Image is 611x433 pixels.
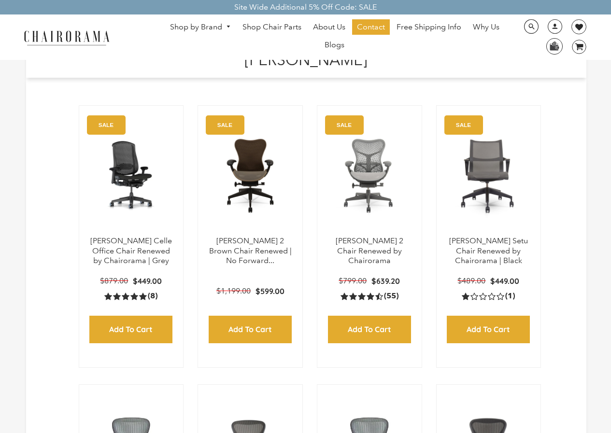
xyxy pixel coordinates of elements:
[547,39,562,53] img: WhatsApp_Image_2024-07-12_at_16.23.01.webp
[99,122,114,128] text: SALE
[18,29,115,46] img: chairorama
[339,276,367,285] span: $799.00
[505,291,515,301] span: (1)
[216,286,251,295] span: $1,199.00
[397,22,461,32] span: Free Shipping Info
[256,286,284,296] span: $599.00
[217,122,232,128] text: SALE
[90,236,172,265] a: [PERSON_NAME] Celle Office Chair Renewed by Chairorama | Grey
[446,115,531,236] img: Herman Miller Setu Chair Renewed by Chairorama | Black - chairorama
[165,20,236,35] a: Shop by Brand
[352,19,390,35] a: Contact
[208,115,293,236] a: Herman Miller Mirra 2 Brown Chair Renewed | No Forward Tilt | - chairorama Herman Miller Mirra 2 ...
[328,316,411,343] input: Add to Cart
[468,19,504,35] a: Why Us
[371,276,400,286] span: $639.20
[447,316,530,343] input: Add to Cart
[325,40,344,50] span: Blogs
[336,236,403,265] a: [PERSON_NAME] 2 Chair Renewed by Chairorama
[89,316,172,343] input: Add to Cart
[209,316,292,343] input: Add to Cart
[384,291,398,301] span: (55)
[357,22,385,32] span: Contact
[148,291,157,301] span: (8)
[490,276,519,286] span: $449.00
[337,122,352,128] text: SALE
[308,19,350,35] a: About Us
[449,236,528,265] a: [PERSON_NAME] Setu Chair Renewed by Chairorama | Black
[89,115,174,236] a: Herman Miller Celle Office Chair Renewed by Chairorama | Grey - chairorama Herman Miller Celle Of...
[209,236,292,265] a: [PERSON_NAME] 2 Brown Chair Renewed | No Forward...
[392,19,466,35] a: Free Shipping Info
[313,22,345,32] span: About Us
[104,291,157,301] a: 5.0 rating (8 votes)
[327,115,412,236] img: Herman Miller Mirra 2 Chair Renewed by Chairorama - chairorama
[327,115,412,236] a: Herman Miller Mirra 2 Chair Renewed by Chairorama - chairorama Herman Miller Mirra 2 Chair Renewe...
[457,276,485,285] span: $489.00
[238,19,306,35] a: Shop Chair Parts
[242,22,301,32] span: Shop Chair Parts
[473,22,499,32] span: Why Us
[156,19,513,55] nav: DesktopNavigation
[133,276,162,286] span: $449.00
[446,115,531,236] a: Herman Miller Setu Chair Renewed by Chairorama | Black - chairorama Herman Miller Setu Chair Rene...
[455,122,470,128] text: SALE
[89,115,174,236] img: Herman Miller Celle Office Chair Renewed by Chairorama | Grey - chairorama
[100,276,128,285] span: $879.00
[462,291,515,301] a: 1.0 rating (1 votes)
[208,115,293,236] img: Herman Miller Mirra 2 Brown Chair Renewed | No Forward Tilt | - chairorama
[320,37,349,53] a: Blogs
[341,291,398,301] a: 4.5 rating (55 votes)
